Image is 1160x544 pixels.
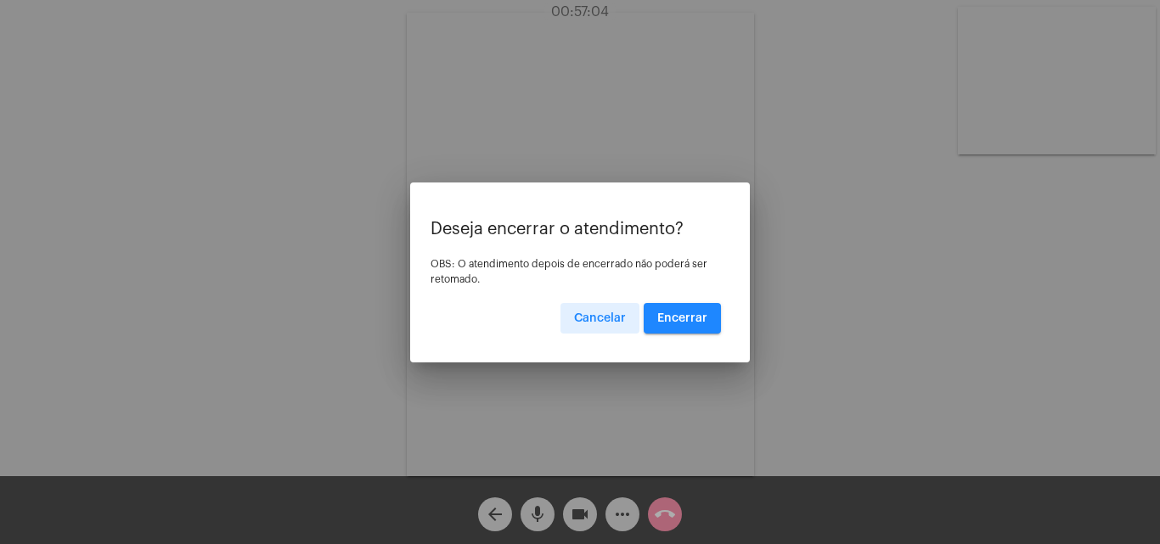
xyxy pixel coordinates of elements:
[574,312,626,324] span: Cancelar
[657,312,707,324] span: Encerrar
[560,303,639,334] button: Cancelar
[431,220,729,238] p: Deseja encerrar o atendimento?
[431,259,707,284] span: OBS: O atendimento depois de encerrado não poderá ser retomado.
[644,303,721,334] button: Encerrar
